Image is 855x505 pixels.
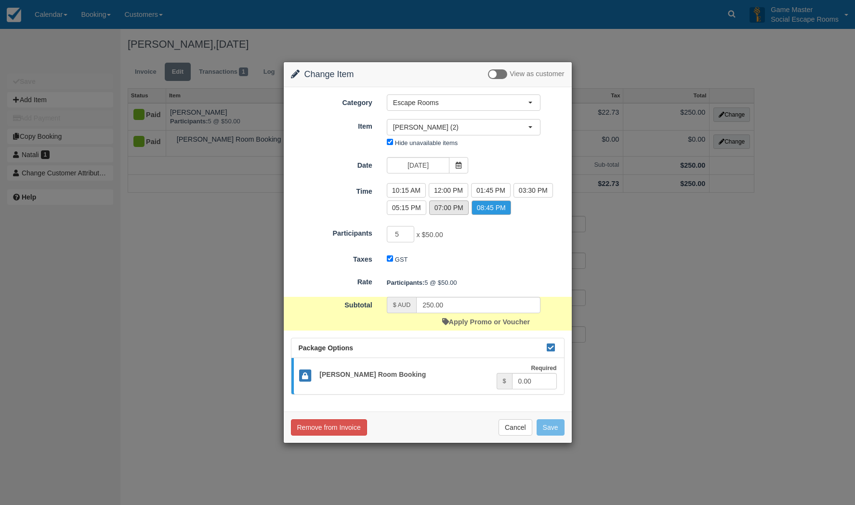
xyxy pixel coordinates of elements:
[387,226,415,242] input: Participants
[499,419,532,436] button: Cancel
[531,365,556,372] strong: Required
[537,419,565,436] button: Save
[284,274,380,287] label: Rate
[291,419,367,436] button: Remove from Invoice
[387,119,540,135] button: [PERSON_NAME] (2)
[284,94,380,108] label: Category
[387,279,424,286] strong: Participants
[284,251,380,265] label: Taxes
[284,157,380,171] label: Date
[395,139,458,146] label: Hide unavailable items
[387,183,426,198] label: 10:15 AM
[513,183,553,198] label: 03:30 PM
[284,297,380,310] label: Subtotal
[395,256,408,263] label: GST
[429,183,468,198] label: 12:00 PM
[299,344,354,352] span: Package Options
[393,98,528,107] span: Escape Rooms
[284,183,380,197] label: Time
[284,118,380,132] label: Item
[312,371,496,378] h5: [PERSON_NAME] Room Booking
[393,122,528,132] span: [PERSON_NAME] (2)
[291,358,564,394] a: [PERSON_NAME] Room Booking Required $
[472,200,511,215] label: 08:45 PM
[416,231,443,239] span: x $50.00
[471,183,511,198] label: 01:45 PM
[380,275,572,291] div: 5 @ $50.00
[510,70,564,78] span: View as customer
[503,378,506,385] small: $
[387,200,426,215] label: 05:15 PM
[284,225,380,239] label: Participants
[429,200,469,215] label: 07:00 PM
[442,318,530,326] a: Apply Promo or Voucher
[304,69,354,79] span: Change Item
[393,302,410,308] small: $ AUD
[387,94,540,111] button: Escape Rooms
